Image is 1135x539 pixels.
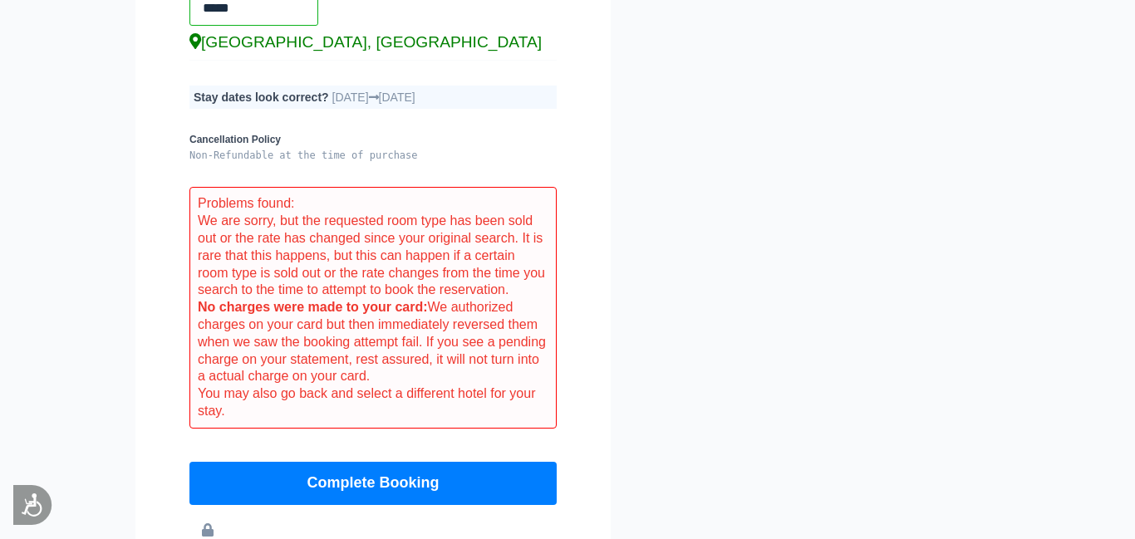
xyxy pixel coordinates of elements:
p: We authorized charges on your card but then immediately reversed them when we saw the booking att... [198,299,548,385]
b: Stay dates look correct? [194,91,329,104]
button: Complete Booking [189,462,557,505]
div: Problems found: [189,187,557,428]
span: [DATE] [DATE] [332,91,415,104]
p: You may also go back and select a different hotel for your stay. [198,385,548,420]
b: Cancellation Policy [189,134,557,147]
strong: No charges were made to your card: [198,300,428,314]
p: We are sorry, but the requested room type has been sold out or the rate has changed since your or... [198,213,548,299]
div: [GEOGRAPHIC_DATA], [GEOGRAPHIC_DATA] [189,32,557,53]
pre: Non-Refundable at the time of purchase [189,149,557,163]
